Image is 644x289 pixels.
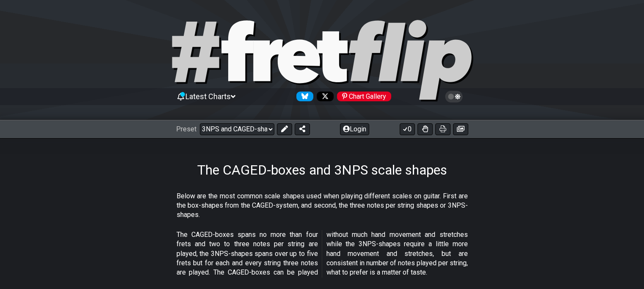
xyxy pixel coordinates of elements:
a: Follow #fretflip at Bluesky [293,92,313,101]
span: Toggle light / dark theme [449,93,459,100]
span: Latest Charts [185,92,231,101]
button: Edit Preset [277,123,292,135]
div: Chart Gallery [337,92,391,101]
button: Login [340,123,369,135]
span: Preset [176,125,196,133]
button: Toggle Dexterity for all fretkits [417,123,433,135]
button: Create image [453,123,468,135]
button: Share Preset [295,123,310,135]
p: The CAGED-boxes spans no more than four frets and two to three notes per string are played, the 3... [177,230,468,278]
select: Preset [200,123,274,135]
a: #fretflip at Pinterest [334,92,391,101]
p: Below are the most common scale shapes used when playing different scales on guitar. First are th... [177,192,468,220]
button: Print [435,123,451,135]
a: Follow #fretflip at X [313,92,334,101]
button: 0 [400,123,415,135]
h1: The CAGED-boxes and 3NPS scale shapes [197,162,447,178]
